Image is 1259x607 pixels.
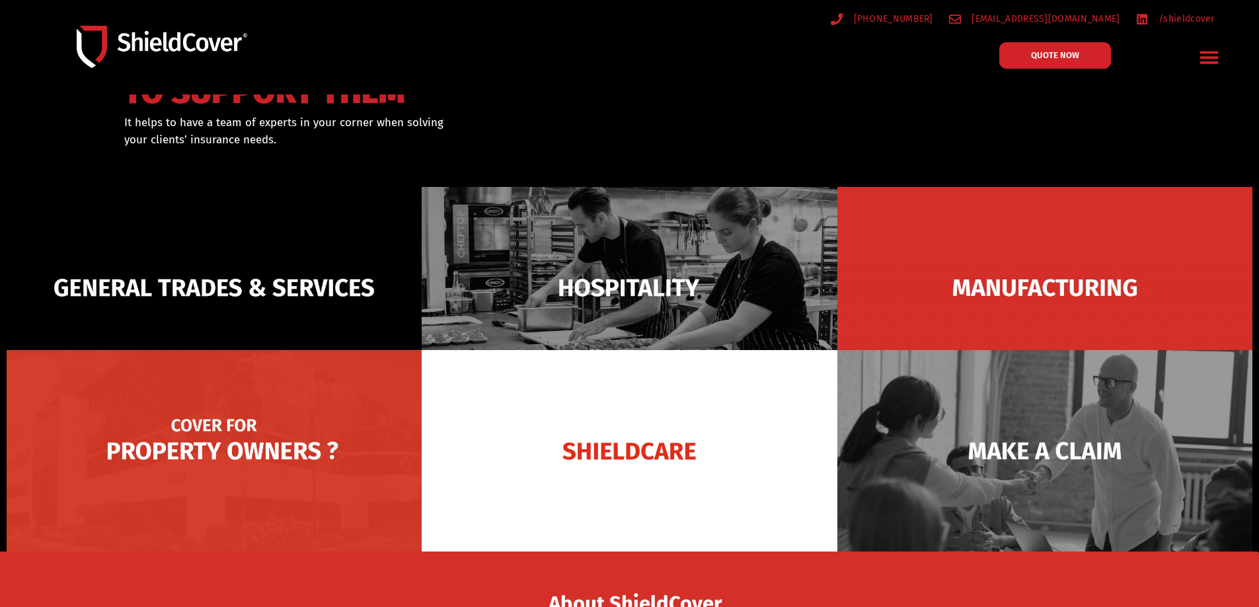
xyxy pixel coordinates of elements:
img: Shield-Cover-Underwriting-Australia-logo-full [77,26,247,67]
a: [PHONE_NUMBER] [831,11,933,27]
div: It helps to have a team of experts in your corner when solving [124,114,697,148]
span: [PHONE_NUMBER] [851,11,933,27]
p: your clients’ insurance needs. [124,131,697,149]
span: /shieldcover [1155,11,1215,27]
span: [EMAIL_ADDRESS][DOMAIN_NAME] [968,11,1120,27]
div: Menu Toggle [1194,42,1225,73]
a: /shieldcover [1136,11,1215,27]
span: QUOTE NOW [1031,51,1079,59]
a: QUOTE NOW [999,42,1111,69]
a: [EMAIL_ADDRESS][DOMAIN_NAME] [949,11,1120,27]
